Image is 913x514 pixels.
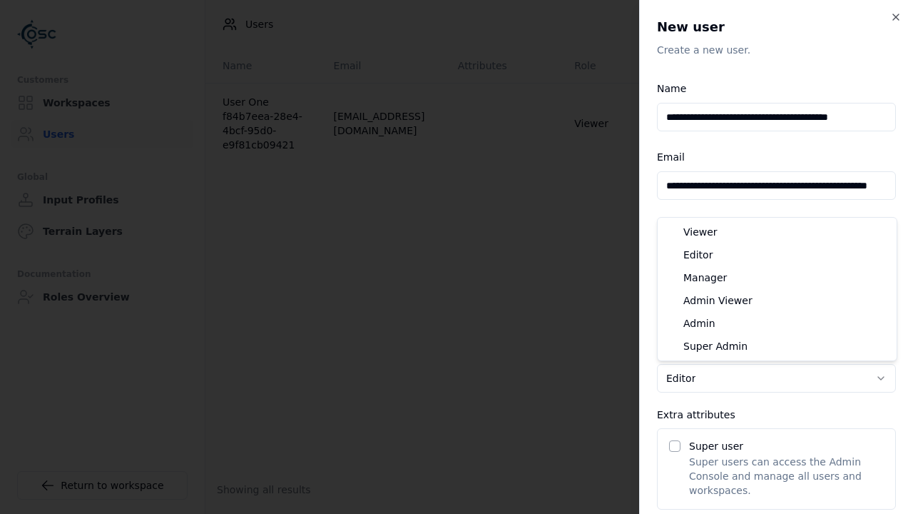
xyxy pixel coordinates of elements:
[683,293,753,308] span: Admin Viewer
[683,271,727,285] span: Manager
[683,339,748,353] span: Super Admin
[683,225,718,239] span: Viewer
[683,316,715,331] span: Admin
[683,248,713,262] span: Editor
